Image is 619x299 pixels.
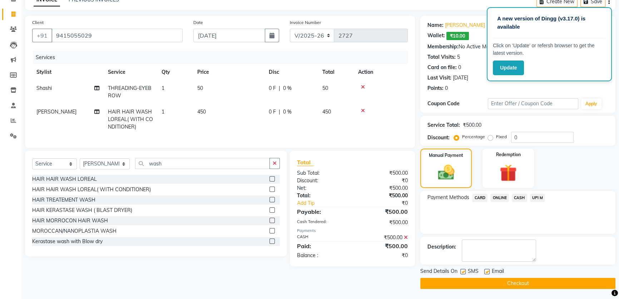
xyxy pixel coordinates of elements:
span: HAIR HAIR WASH LOREAL( WITH CONDITIONER) [108,108,153,130]
button: Checkout [420,278,615,289]
span: 50 [197,85,203,91]
label: Redemption [496,151,521,158]
span: Total [297,159,313,166]
span: 0 F [269,85,276,92]
div: CASH [292,234,352,241]
div: [DATE] [453,74,468,82]
div: Paid: [292,242,352,250]
div: Net: [292,184,352,192]
input: Search by Name/Mobile/Email/Code [51,29,183,42]
span: 450 [322,108,331,115]
span: Send Details On [420,267,457,276]
a: [PERSON_NAME] [445,21,485,29]
button: Update [493,61,524,75]
label: Invoice Number [290,19,321,26]
div: ₹500.00 [352,169,413,177]
span: SMS [468,267,479,276]
div: Sub Total: [292,169,352,177]
span: Payment Methods [427,194,469,201]
span: [PERSON_NAME] [36,108,76,115]
div: Cash Tendered: [292,219,352,226]
div: Card on file: [427,64,457,71]
div: Balance : [292,252,352,259]
div: MOROCCAN/NANOPLASTIA WASH [32,227,117,235]
span: Email [492,267,504,276]
div: ₹500.00 [463,121,481,129]
div: Description: [427,243,456,251]
div: Kerastase wash with Blow dry [32,238,103,245]
span: | [279,85,280,92]
input: Search or Scan [135,158,269,169]
span: UPI M [530,194,545,202]
button: Apply [581,98,601,109]
label: Client [32,19,44,26]
label: Percentage [462,134,485,140]
p: Click on ‘Update’ or refersh browser to get the latest version. [493,42,606,57]
div: ₹500.00 [352,242,413,250]
span: 0 % [283,85,292,92]
th: Stylist [32,64,104,80]
th: Price [193,64,264,80]
div: Services [33,51,413,64]
div: HAIR KERASTASE WASH ( BLAST DRYER) [32,207,132,214]
div: Payments [297,228,408,234]
div: Payable: [292,207,352,216]
span: CASH [512,194,527,202]
input: Enter Offer / Coupon Code [488,98,578,109]
span: CARD [472,194,487,202]
label: Fixed [496,134,507,140]
span: 1 [162,108,164,115]
div: ₹500.00 [352,234,413,241]
div: HAIR MORROCON HAIR WASH [32,217,108,225]
span: THREADING-EYEBROW [108,85,152,99]
div: Service Total: [427,121,460,129]
span: 0 % [283,108,292,116]
th: Qty [157,64,193,80]
span: 50 [322,85,328,91]
div: ₹500.00 [352,207,413,216]
div: HAIR HAIR WASH LOREAL [32,175,97,183]
img: _cash.svg [433,163,460,182]
div: 0 [458,64,461,71]
div: Wallet: [427,32,445,40]
div: Coupon Code [427,100,488,107]
th: Action [354,64,408,80]
p: A new version of Dingg (v3.17.0) is available [497,15,601,31]
div: ₹500.00 [352,192,413,199]
button: +91 [32,29,52,42]
span: 0 F [269,108,276,116]
div: ₹0 [352,177,413,184]
div: Total Visits: [427,53,456,61]
span: Shashi [36,85,52,91]
div: Discount: [427,134,450,141]
div: Discount: [292,177,352,184]
span: 1 [162,85,164,91]
div: Last Visit: [427,74,451,82]
div: ₹0 [352,252,413,259]
label: Date [193,19,203,26]
div: ₹500.00 [352,219,413,226]
div: ₹0 [362,199,413,207]
span: ₹10.00 [446,32,469,40]
div: 5 [457,53,460,61]
div: HAIR HAIR WASH LOREAL( WITH CONDITIONER) [32,186,151,193]
div: Points: [427,85,444,92]
div: No Active Membership [427,43,608,50]
div: ₹500.00 [352,184,413,192]
th: Disc [264,64,318,80]
div: 0 [445,85,448,92]
span: ONLINE [490,194,509,202]
div: Total: [292,192,352,199]
a: Add Tip [292,199,363,207]
div: HAIR TREATEMENT WASH [32,196,95,204]
div: Name: [427,21,444,29]
span: 450 [197,108,206,115]
th: Service [104,64,157,80]
img: _gift.svg [494,162,522,184]
div: Membership: [427,43,459,50]
th: Total [318,64,354,80]
label: Manual Payment [429,152,463,159]
span: | [279,108,280,116]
